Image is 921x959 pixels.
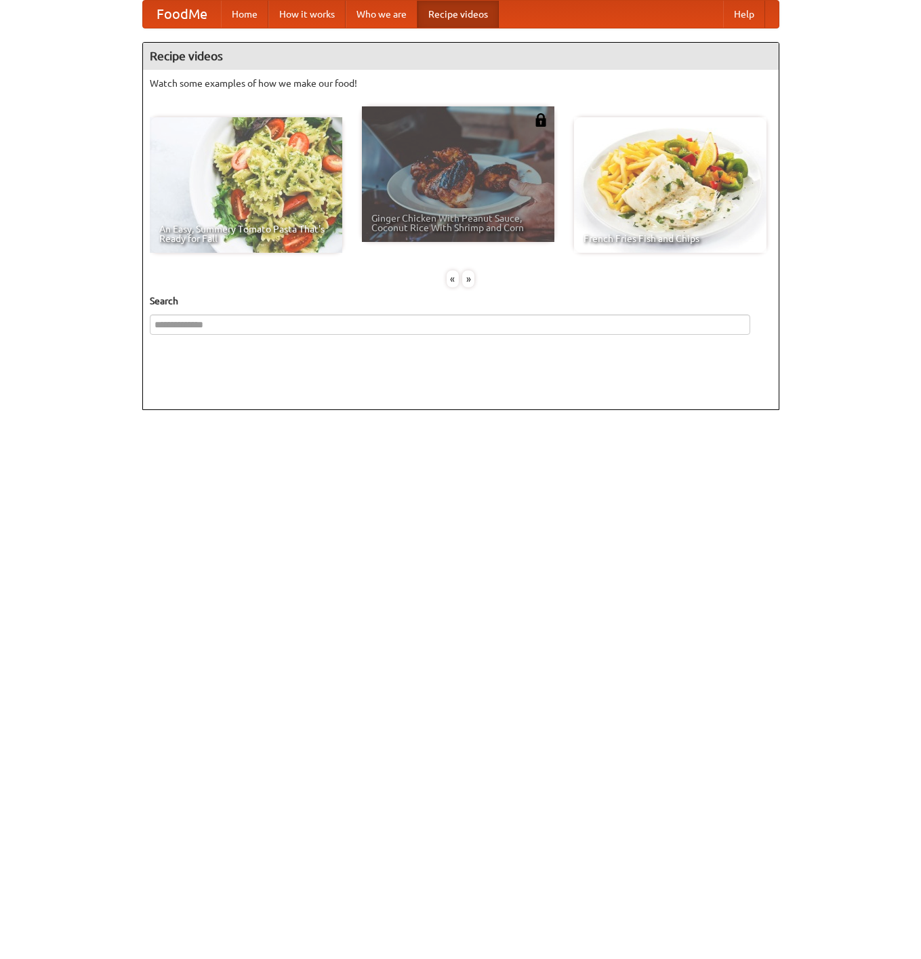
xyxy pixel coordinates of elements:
a: French Fries Fish and Chips [574,117,766,253]
a: Recipe videos [417,1,499,28]
a: How it works [268,1,346,28]
p: Watch some examples of how we make our food! [150,77,772,90]
a: Help [723,1,765,28]
h4: Recipe videos [143,43,779,70]
span: French Fries Fish and Chips [584,234,757,243]
a: Home [221,1,268,28]
div: » [462,270,474,287]
a: Who we are [346,1,417,28]
img: 483408.png [534,113,548,127]
a: FoodMe [143,1,221,28]
div: « [447,270,459,287]
a: An Easy, Summery Tomato Pasta That's Ready for Fall [150,117,342,253]
h5: Search [150,294,772,308]
span: An Easy, Summery Tomato Pasta That's Ready for Fall [159,224,333,243]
